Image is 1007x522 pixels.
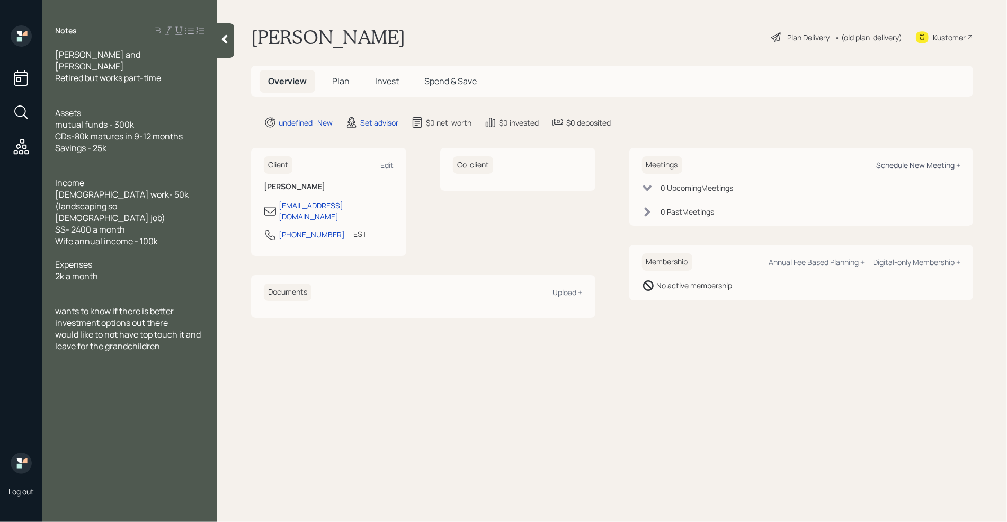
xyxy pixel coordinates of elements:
div: Annual Fee Based Planning + [769,257,865,267]
div: EST [353,228,367,240]
span: Assets [55,107,81,119]
span: Wife annual income - 100k [55,235,158,247]
h6: Meetings [642,156,682,174]
span: Retired but works part-time [55,72,161,84]
h1: [PERSON_NAME] [251,25,405,49]
span: Invest [375,75,399,87]
span: Savings - 25k [55,142,106,154]
span: 2k a month [55,270,98,282]
div: Log out [8,486,34,497]
div: Upload + [553,287,583,297]
div: 0 Past Meeting s [661,206,715,217]
div: Schedule New Meeting + [876,160,960,170]
span: [DEMOGRAPHIC_DATA] work- 50k (landscaping so [DEMOGRAPHIC_DATA] job) [55,189,190,224]
span: would like to not have top touch it and leave for the grandchildren [55,329,202,352]
h6: [PERSON_NAME] [264,182,394,191]
h6: Documents [264,284,311,301]
h6: Client [264,156,292,174]
div: Kustomer [933,32,966,43]
label: Notes [55,25,77,36]
div: Set advisor [360,117,398,128]
span: [PERSON_NAME] and [PERSON_NAME] [55,49,142,72]
span: Income [55,177,84,189]
div: Edit [380,160,394,170]
div: $0 net-worth [426,117,471,128]
div: No active membership [657,280,733,291]
span: Spend & Save [424,75,477,87]
span: mutual funds - 300k [55,119,134,130]
span: Overview [268,75,307,87]
div: Plan Delivery [787,32,830,43]
div: $0 invested [499,117,539,128]
span: wants to know if there is better investment options out there [55,305,175,329]
div: undefined · New [279,117,333,128]
div: $0 deposited [566,117,611,128]
div: [EMAIL_ADDRESS][DOMAIN_NAME] [279,200,394,222]
h6: Membership [642,253,692,271]
span: SS- 2400 a month [55,224,125,235]
span: Expenses [55,259,92,270]
div: [PHONE_NUMBER] [279,229,345,240]
img: retirable_logo.png [11,453,32,474]
div: Digital-only Membership + [873,257,960,267]
h6: Co-client [453,156,493,174]
div: • (old plan-delivery) [835,32,902,43]
div: 0 Upcoming Meeting s [661,182,734,193]
span: Plan [332,75,350,87]
span: CDs-80k matures in 9-12 months [55,130,183,142]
